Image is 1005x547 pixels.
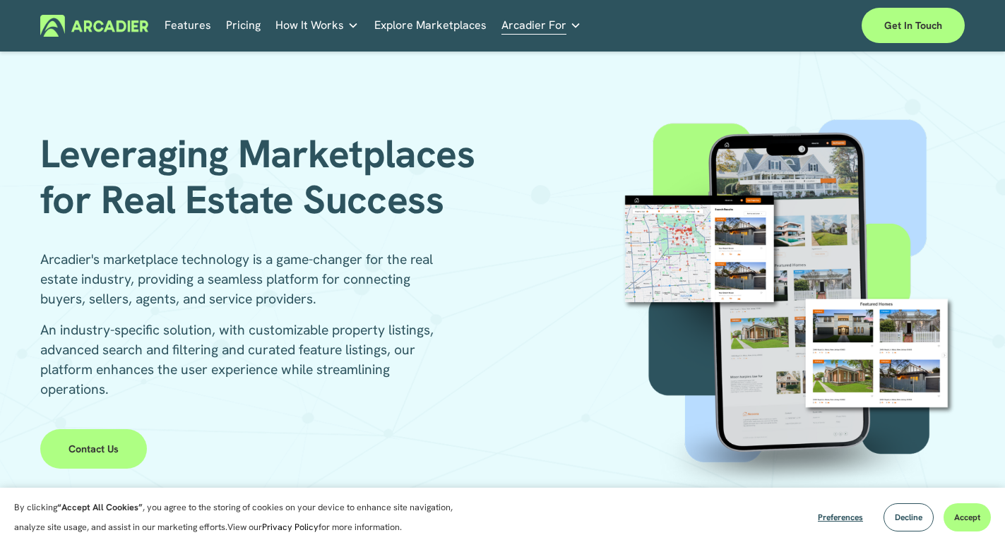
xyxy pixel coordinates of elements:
[226,15,261,37] a: Pricing
[954,512,980,523] span: Accept
[40,250,458,309] p: Arcadier's marketplace technology is a game-changer for the real estate industry, providing a sea...
[40,15,148,37] img: Arcadier
[501,15,581,37] a: folder dropdown
[40,131,498,224] h1: Leveraging Marketplaces for Real Estate Success
[944,503,991,531] button: Accept
[884,503,934,531] button: Decline
[862,8,965,43] a: Get in touch
[275,15,359,37] a: folder dropdown
[57,501,143,513] strong: “Accept All Cookies”
[501,16,566,35] span: Arcadier For
[40,429,147,469] a: Contact Us
[374,15,487,37] a: Explore Marketplaces
[262,521,319,533] a: Privacy Policy
[807,503,874,531] button: Preferences
[275,16,344,35] span: How It Works
[895,512,922,523] span: Decline
[14,498,473,537] p: By clicking , you agree to the storing of cookies on your device to enhance site navigation, anal...
[40,320,458,399] p: An industry-specific solution, with customizable property listings, advanced search and filtering...
[165,15,211,37] a: Features
[818,512,863,523] span: Preferences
